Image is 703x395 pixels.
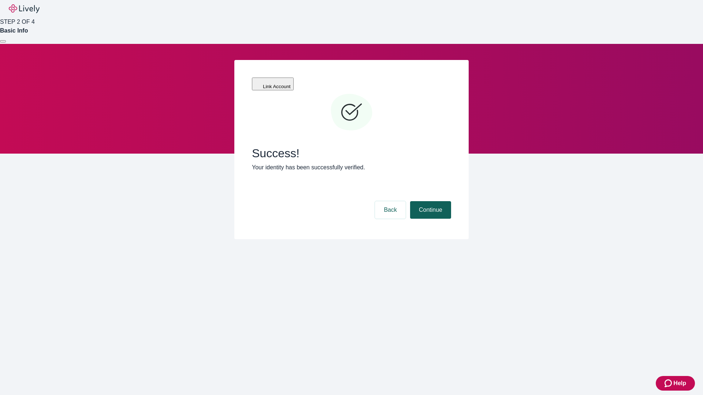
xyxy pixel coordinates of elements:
svg: Zendesk support icon [665,379,673,388]
span: Success! [252,146,451,160]
button: Link Account [252,78,294,90]
button: Zendesk support iconHelp [656,376,695,391]
img: Lively [9,4,40,13]
svg: Checkmark icon [330,91,373,135]
p: Your identity has been successfully verified. [252,163,451,172]
button: Back [375,201,406,219]
span: Help [673,379,686,388]
button: Continue [410,201,451,219]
